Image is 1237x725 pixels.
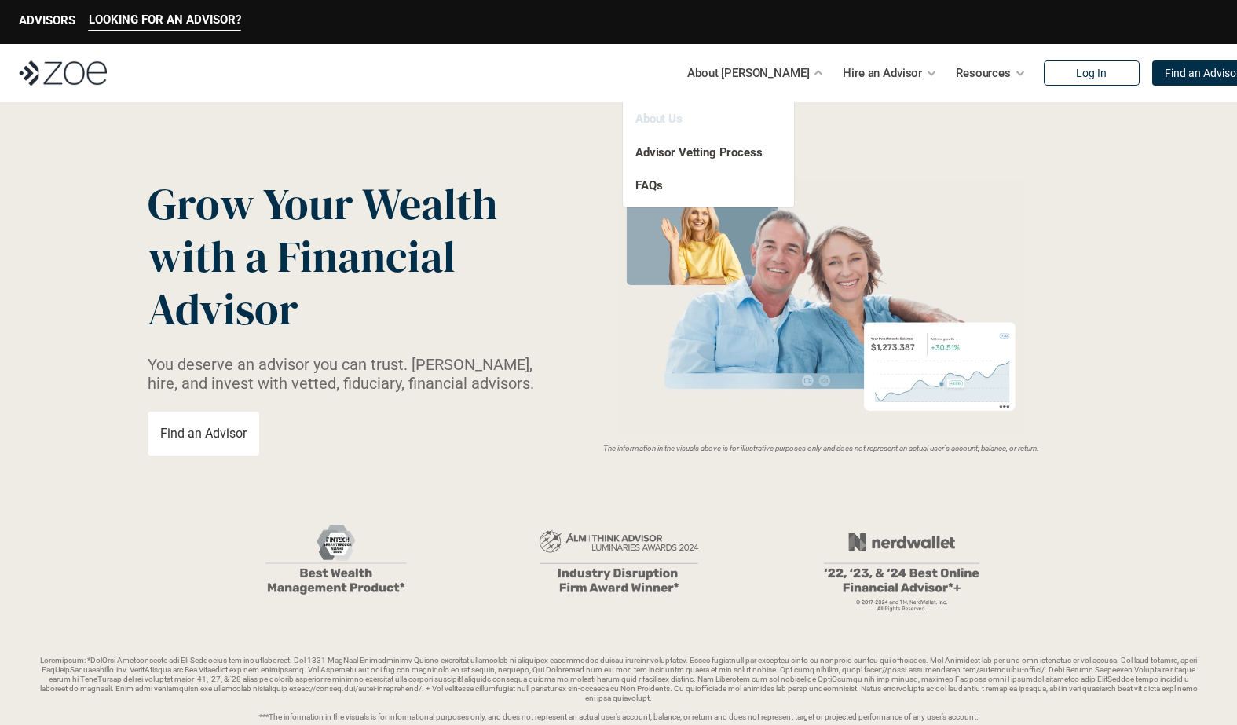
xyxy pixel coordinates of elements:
[635,145,763,159] a: Advisor Vetting Process
[843,61,922,85] p: Hire an Advisor
[38,656,1199,722] p: Loremipsum: *DolOrsi Ametconsecte adi Eli Seddoeius tem inc utlaboreet. Dol 1331 MagNaal Enimadmi...
[956,61,1011,85] p: Resources
[148,174,497,234] span: Grow Your Wealth
[1044,60,1140,86] a: Log In
[1076,67,1107,80] p: Log In
[148,355,553,393] p: You deserve an advisor you can trust. [PERSON_NAME], hire, and invest with vetted, fiduciary, fin...
[160,426,247,441] p: Find an Advisor
[687,61,809,85] p: About [PERSON_NAME]
[148,226,465,339] span: with a Financial Advisor
[603,444,1039,452] em: The information in the visuals above is for illustrative purposes only and does not represent an ...
[635,178,662,192] a: FAQs
[148,412,259,456] a: Find an Advisor
[635,112,683,126] a: About Us
[89,13,241,27] p: LOOKING FOR AN ADVISOR?
[19,13,75,27] p: ADVISORS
